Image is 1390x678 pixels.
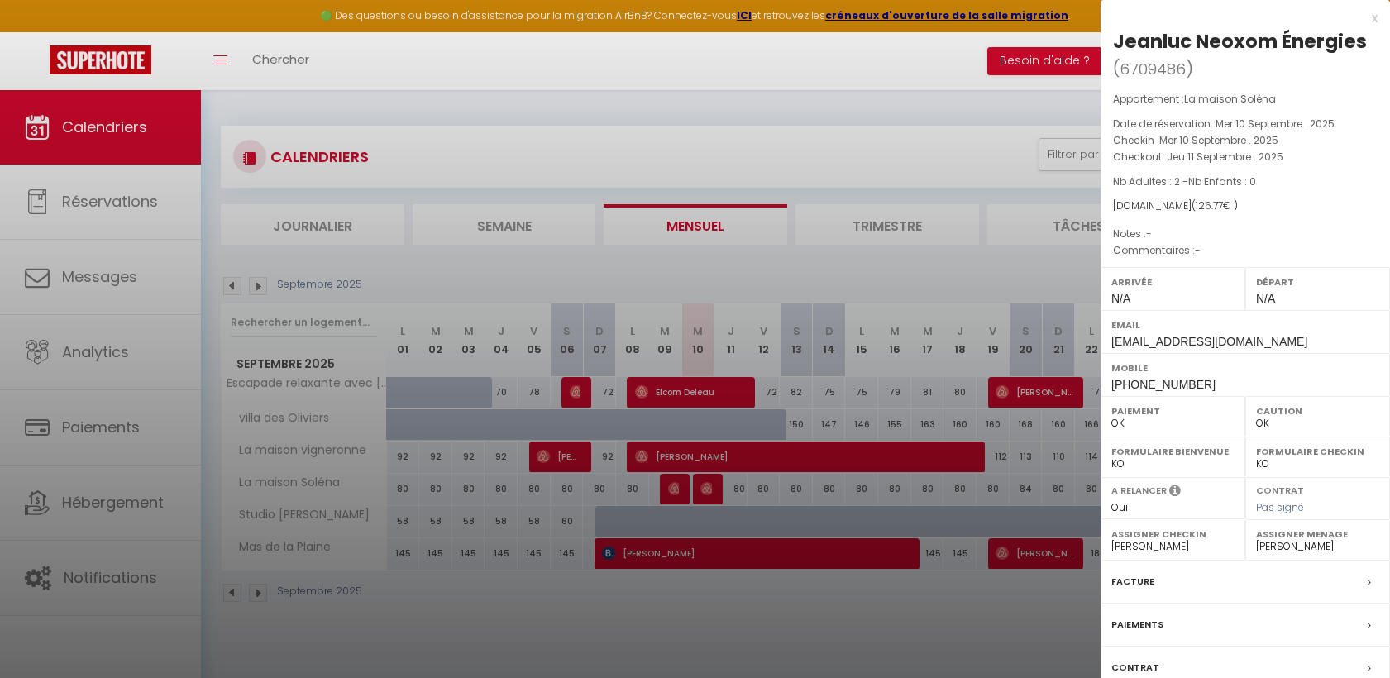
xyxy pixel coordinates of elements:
[1113,226,1378,242] p: Notes :
[1167,150,1283,164] span: Jeu 11 Septembre . 2025
[1256,274,1379,290] label: Départ
[1113,28,1367,55] div: Jeanluc Neoxom Énergies
[1256,484,1304,494] label: Contrat
[1113,198,1378,214] div: [DOMAIN_NAME]
[1111,573,1154,590] label: Facture
[1216,117,1335,131] span: Mer 10 Septembre . 2025
[1113,242,1378,259] p: Commentaires :
[1184,92,1276,106] span: La maison Soléna
[1196,198,1223,212] span: 126.77
[1256,500,1304,514] span: Pas signé
[1192,198,1238,212] span: ( € )
[1256,526,1379,542] label: Assigner Menage
[1111,360,1379,376] label: Mobile
[1111,378,1216,391] span: [PHONE_NUMBER]
[1111,616,1163,633] label: Paiements
[1111,274,1235,290] label: Arrivée
[1111,335,1307,348] span: [EMAIL_ADDRESS][DOMAIN_NAME]
[1111,292,1130,305] span: N/A
[1111,403,1235,419] label: Paiement
[1101,8,1378,28] div: x
[1111,484,1167,498] label: A relancer
[1146,227,1152,241] span: -
[1113,149,1378,165] p: Checkout :
[1113,57,1193,80] span: ( )
[1195,243,1201,257] span: -
[1111,443,1235,460] label: Formulaire Bienvenue
[1113,116,1378,132] p: Date de réservation :
[1120,59,1186,79] span: 6709486
[1113,174,1256,189] span: Nb Adultes : 2 -
[1256,443,1379,460] label: Formulaire Checkin
[1111,317,1379,333] label: Email
[1113,132,1378,149] p: Checkin :
[1111,526,1235,542] label: Assigner Checkin
[1159,133,1278,147] span: Mer 10 Septembre . 2025
[1256,403,1379,419] label: Caution
[1256,292,1275,305] span: N/A
[1111,659,1159,676] label: Contrat
[1188,174,1256,189] span: Nb Enfants : 0
[1113,91,1378,107] p: Appartement :
[1169,484,1181,502] i: Sélectionner OUI si vous souhaiter envoyer les séquences de messages post-checkout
